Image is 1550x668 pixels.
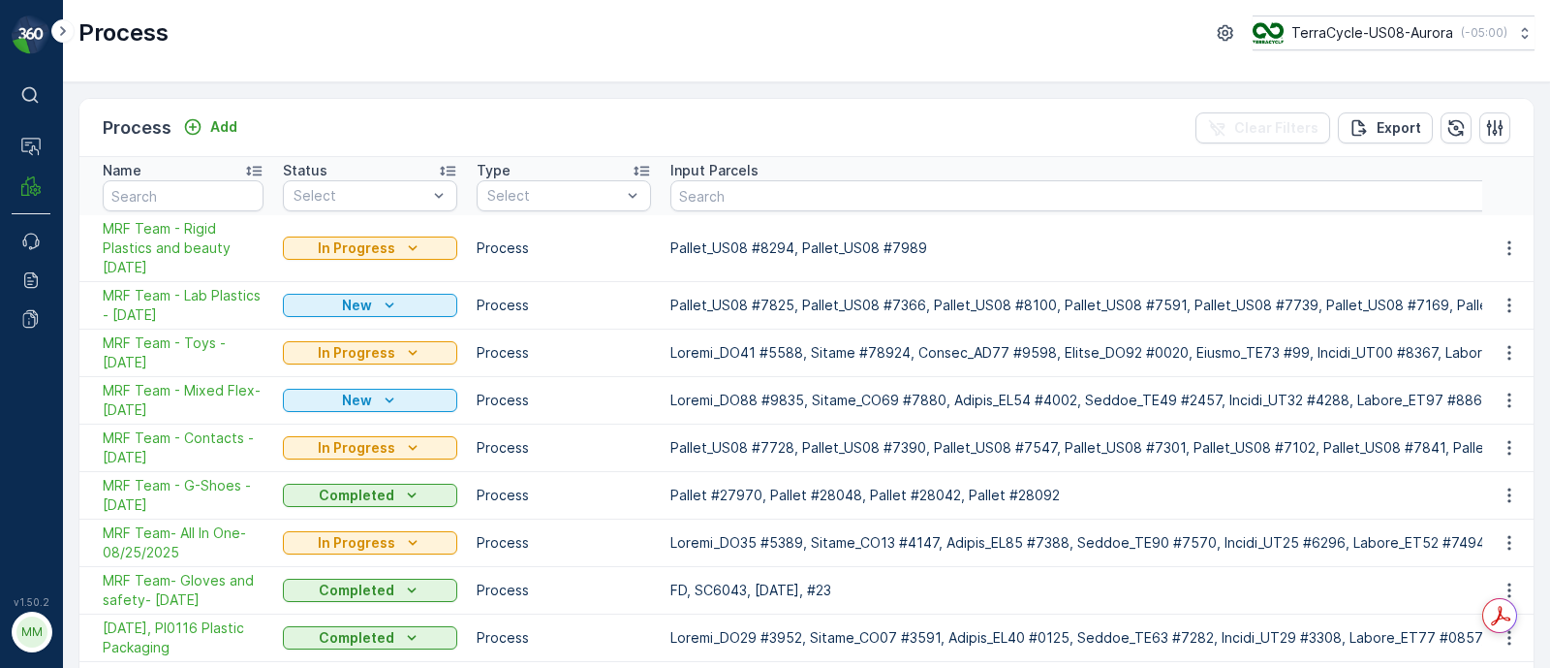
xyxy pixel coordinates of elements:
a: MRF Team- Gloves and safety- 08/22/25 [103,571,263,610]
a: MRF Team - Rigid Plastics and beauty 09/16/25 [103,219,263,277]
p: Completed [319,628,394,648]
span: v 1.50.2 [12,596,50,608]
button: Completed [283,579,457,602]
span: MRF Team - Mixed Flex- [DATE] [103,381,263,420]
p: Process [78,17,169,48]
input: Search [103,180,263,211]
button: Add [175,115,245,139]
button: Completed [283,484,457,507]
a: MRF Team - G-Shoes - 08/25/2025 [103,476,263,515]
button: Clear Filters [1195,112,1330,143]
p: Process [477,343,651,363]
p: Type [477,161,511,180]
p: Process [477,296,651,315]
p: Process [477,628,651,648]
p: In Progress [318,343,395,363]
span: [DATE], PI0116 Plastic Packaging [103,619,263,657]
p: In Progress [318,239,395,258]
p: Process [477,581,651,600]
p: New [342,391,372,410]
div: MM [16,617,47,648]
p: Add [210,117,237,137]
span: MRF Team - Toys - [DATE] [103,334,263,372]
button: In Progress [283,531,457,555]
span: MRF Team - G-Shoes - [DATE] [103,476,263,515]
p: Process [477,438,651,458]
span: MRF Team - Rigid Plastics and beauty [DATE] [103,219,263,277]
p: In Progress [318,438,395,458]
button: In Progress [283,237,457,260]
p: New [342,296,372,315]
p: Completed [319,486,394,505]
p: Export [1377,118,1421,138]
img: logo [12,16,50,54]
button: Export [1338,112,1433,143]
p: Name [103,161,141,180]
button: In Progress [283,341,457,365]
a: 08/20/25, PI0116 Plastic Packaging [103,619,263,657]
button: In Progress [283,436,457,460]
button: New [283,389,457,412]
p: Completed [319,581,394,600]
button: MM [12,612,50,652]
button: Completed [283,626,457,650]
a: MRF Team - Lab Plastics - 09/15/2025 [103,286,263,325]
span: MRF Team- Gloves and safety- [DATE] [103,571,263,610]
p: Status [283,161,327,180]
p: Select [294,186,427,206]
span: MRF Team - Contacts - [DATE] [103,429,263,467]
a: MRF Team- All In One-08/25/2025 [103,524,263,562]
a: MRF Team - Mixed Flex- 09/04/2025 [103,381,263,420]
p: Select [487,186,621,206]
a: MRF Team - Contacts - 08/26/2025 [103,429,263,467]
p: Process [477,533,651,553]
button: New [283,294,457,317]
button: TerraCycle-US08-Aurora(-05:00) [1253,16,1534,50]
p: Process [477,391,651,410]
img: image_ci7OI47.png [1253,22,1284,44]
p: Process [477,239,651,258]
p: ( -05:00 ) [1461,25,1507,41]
a: MRF Team - Toys - 09/08/2025 [103,334,263,372]
p: Process [103,114,171,142]
p: TerraCycle-US08-Aurora [1291,23,1453,43]
p: Process [477,486,651,505]
p: Clear Filters [1234,118,1318,138]
p: In Progress [318,533,395,553]
p: Input Parcels [670,161,759,180]
span: MRF Team - Lab Plastics - [DATE] [103,286,263,325]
